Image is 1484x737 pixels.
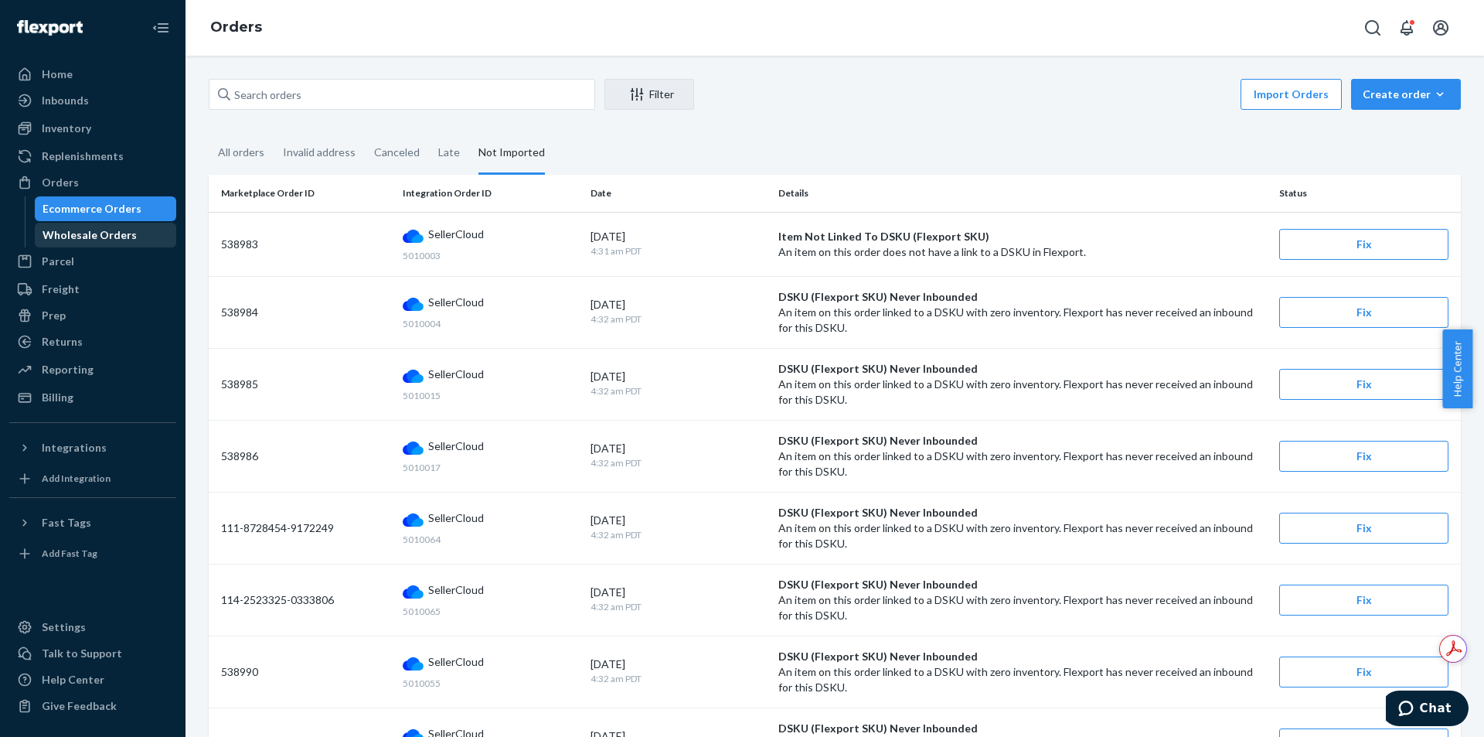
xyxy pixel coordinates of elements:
[428,438,484,454] span: SellerCloud
[42,619,86,635] div: Settings
[198,5,274,50] ol: breadcrumbs
[42,93,89,108] div: Inbounds
[221,237,390,252] div: 538983
[42,646,122,661] div: Talk to Support
[9,144,176,169] a: Replenishments
[1391,12,1422,43] button: Open notifications
[42,121,91,136] div: Inventory
[1363,87,1449,102] div: Create order
[42,362,94,377] div: Reporting
[778,520,1267,551] p: An item on this order linked to a DSKU with zero inventory. Flexport has never received an inboun...
[772,175,1273,212] th: Details
[397,175,584,212] th: Integration Order ID
[778,377,1267,408] p: An item on this order linked to a DSKU with zero inventory. Flexport has never received an inboun...
[9,116,176,141] a: Inventory
[403,461,578,474] div: 5010017
[218,132,264,172] div: All orders
[9,62,176,87] a: Home
[1357,12,1388,43] button: Open Search Box
[591,513,766,528] div: [DATE]
[1279,441,1448,472] button: Fix
[9,641,176,666] button: Talk to Support
[42,390,73,405] div: Billing
[42,308,66,323] div: Prep
[1442,329,1472,408] button: Help Center
[1279,369,1448,400] button: Fix
[1425,12,1456,43] button: Open account menu
[43,227,137,243] div: Wholesale Orders
[9,435,176,460] button: Integrations
[591,456,766,471] div: 4:32 am PDT
[43,201,141,217] div: Ecommerce Orders
[42,281,80,297] div: Freight
[438,132,460,172] div: Late
[42,672,104,688] div: Help Center
[9,466,176,491] a: Add Integration
[1273,175,1461,212] th: Status
[591,585,766,600] div: [DATE]
[17,20,83,36] img: Flexport logo
[605,87,693,102] div: Filter
[778,229,1267,244] p: Item Not Linked To DSKU (Flexport SKU)
[584,175,772,212] th: Date
[42,440,107,456] div: Integrations
[42,67,73,82] div: Home
[9,277,176,302] a: Freight
[591,312,766,327] div: 4:32 am PDT
[42,148,124,164] div: Replenishments
[1279,657,1448,688] button: Fix
[9,329,176,354] a: Returns
[283,132,356,172] div: Invalid address
[591,600,766,615] div: 4:32 am PDT
[428,582,484,598] span: SellerCloud
[1279,585,1448,616] button: Fix
[42,515,91,531] div: Fast Tags
[209,175,397,212] th: Marketplace Order ID
[428,227,484,242] span: SellerCloud
[42,334,83,350] div: Returns
[591,244,766,259] div: 4:31 am PDT
[778,433,1267,449] p: DSKU (Flexport SKU) Never Inbounded
[778,577,1267,592] p: DSKU (Flexport SKU) Never Inbounded
[9,88,176,113] a: Inbounds
[9,541,176,566] a: Add Fast Tag
[403,249,578,262] div: 5010003
[591,229,766,244] div: [DATE]
[9,357,176,382] a: Reporting
[428,654,484,670] span: SellerCloud
[428,295,484,310] span: SellerCloud
[403,317,578,330] div: 5010004
[1279,513,1448,544] button: Fix
[9,385,176,410] a: Billing
[428,510,484,526] span: SellerCloud
[9,667,176,692] a: Help Center
[42,254,74,269] div: Parcel
[1279,297,1448,328] button: Fix
[403,389,578,402] div: 5010015
[478,132,545,175] div: Not Imported
[1386,691,1469,729] iframe: Opens a widget where you can chat to one of our agents
[9,170,176,195] a: Orders
[778,244,1267,260] p: An item on this order does not have a link to a DSKU in Flexport.
[9,510,176,535] button: Fast Tags
[42,175,79,190] div: Orders
[374,132,420,172] div: Canceled
[591,297,766,312] div: [DATE]
[591,384,766,399] div: 4:32 am PDT
[778,449,1267,479] p: An item on this order linked to a DSKU with zero inventory. Flexport has never received an inboun...
[209,79,595,110] input: Search orders
[604,79,694,110] button: Filter
[778,592,1267,623] p: An item on this order linked to a DSKU with zero inventory. Flexport has never received an inboun...
[778,664,1267,695] p: An item on this order linked to a DSKU with zero inventory. Flexport has never received an inboun...
[591,528,766,543] div: 4:32 am PDT
[9,303,176,328] a: Prep
[221,592,390,608] div: 114-2523325-0333806
[1351,79,1461,110] button: Create order
[778,721,1267,736] p: DSKU (Flexport SKU) Never Inbounded
[1241,79,1342,110] button: Import Orders
[9,249,176,274] a: Parcel
[428,367,484,382] span: SellerCloud
[403,605,578,618] div: 5010065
